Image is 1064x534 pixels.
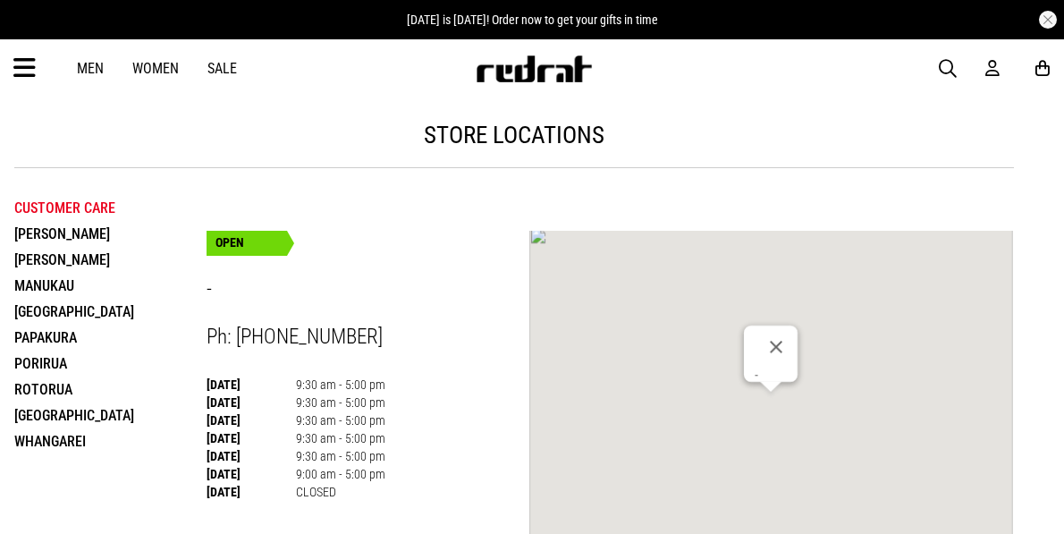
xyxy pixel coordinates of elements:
[296,394,385,411] td: 9:30 am - 5:00 pm
[296,447,385,465] td: 9:30 am - 5:00 pm
[14,121,1014,149] h1: store locations
[207,376,296,394] th: [DATE]
[407,13,658,27] span: [DATE] is [DATE]! Order now to get your gifts in time
[207,483,296,501] th: [DATE]
[14,221,207,247] li: [PERSON_NAME]
[14,247,207,273] li: [PERSON_NAME]
[14,377,207,403] li: Rotorua
[14,403,207,428] li: [GEOGRAPHIC_DATA]
[296,411,385,429] td: 9:30 am - 5:00 pm
[207,231,287,256] div: OPEN
[296,429,385,447] td: 9:30 am - 5:00 pm
[475,55,593,82] img: Redrat logo
[207,429,296,447] th: [DATE]
[14,273,207,299] li: Manukau
[207,411,296,429] th: [DATE]
[296,465,385,483] td: 9:00 am - 5:00 pm
[14,299,207,325] li: [GEOGRAPHIC_DATA]
[207,325,383,349] span: Ph: [PHONE_NUMBER]
[14,428,207,454] li: Whangarei
[14,195,207,221] li: Customer Care
[207,276,529,304] h3: -
[132,60,179,77] a: Women
[14,325,207,351] li: Papakura
[296,376,385,394] td: 9:30 am - 5:00 pm
[77,60,104,77] a: Men
[755,326,798,369] button: Close
[14,351,207,377] li: Porirua
[755,369,798,382] div: -
[207,465,296,483] th: [DATE]
[296,483,385,501] td: CLOSED
[207,394,296,411] th: [DATE]
[207,447,296,465] th: [DATE]
[207,60,237,77] a: Sale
